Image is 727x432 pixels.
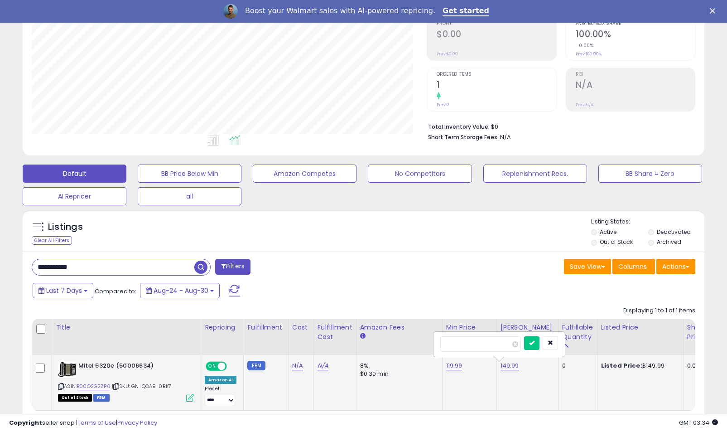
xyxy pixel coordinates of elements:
div: Fulfillment [247,323,284,332]
h2: N/A [576,80,695,92]
img: Profile image for Adrian [223,4,238,19]
div: Preset: [205,386,236,406]
div: Listed Price [601,323,679,332]
label: Active [600,228,616,236]
div: Fulfillable Quantity [562,323,593,342]
button: No Competitors [368,165,472,183]
div: Amazon Fees [360,323,438,332]
p: Listing States: [591,218,704,226]
label: Deactivated [657,228,691,236]
span: Compared to: [95,287,136,296]
button: Aug-24 - Aug-30 [140,283,220,298]
div: $0.30 min [360,370,435,378]
img: 41JvVKOrPOL._SL40_.jpg [58,362,76,378]
small: FBM [247,361,265,370]
a: 149.99 [501,361,519,370]
button: Filters [215,259,250,275]
span: Columns [618,262,647,271]
a: Terms of Use [77,418,116,427]
div: seller snap | | [9,419,157,427]
span: 2025-09-10 03:34 GMT [679,418,718,427]
span: ON [207,363,218,370]
strong: Copyright [9,418,42,427]
a: Privacy Policy [117,418,157,427]
span: | SKU: GN-QOA9-0RK7 [112,383,171,390]
span: Last 7 Days [46,286,82,295]
span: Profit [437,21,556,26]
div: Amazon AI [205,376,236,384]
button: Last 7 Days [33,283,93,298]
button: BB Share = Zero [598,165,702,183]
button: all [138,187,241,205]
span: Aug-24 - Aug-30 [154,286,208,295]
div: Boost your Walmart sales with AI-powered repricing. [245,6,435,15]
b: Mitel 5320e (50006634) [78,362,188,373]
div: $149.99 [601,362,676,370]
span: Ordered Items [437,72,556,77]
a: N/A [292,361,303,370]
small: Prev: N/A [576,102,593,107]
button: Save View [564,259,611,274]
div: 8% [360,362,435,370]
a: B00O2G2ZP6 [77,383,111,390]
span: OFF [226,363,240,370]
div: 0 [562,362,590,370]
b: Listed Price: [601,361,642,370]
div: Min Price [446,323,493,332]
div: 0.00 [687,362,702,370]
h2: 100.00% [576,29,695,41]
button: BB Price Below Min [138,165,241,183]
span: ROI [576,72,695,77]
h2: 1 [437,80,556,92]
div: Displaying 1 to 1 of 1 items [623,306,695,315]
small: Prev: $0.00 [437,51,458,57]
div: ASIN: [58,362,194,401]
span: N/A [500,133,511,141]
small: Amazon Fees. [360,332,366,340]
label: Out of Stock [600,238,633,246]
div: Title [56,323,197,332]
button: Actions [656,259,695,274]
small: 0.00% [576,42,594,49]
label: Archived [657,238,681,246]
button: AI Repricer [23,187,126,205]
div: Close [710,8,719,14]
h5: Listings [48,221,83,233]
div: Cost [292,323,310,332]
div: Repricing [205,323,240,332]
a: 119.99 [446,361,462,370]
small: Prev: 100.00% [576,51,602,57]
span: Avg. Buybox Share [576,21,695,26]
div: Ship Price [687,323,705,342]
button: Columns [612,259,655,274]
span: All listings that are currently out of stock and unavailable for purchase on Amazon [58,394,92,402]
h2: $0.00 [437,29,556,41]
span: FBM [93,394,110,402]
b: Total Inventory Value: [428,123,490,131]
button: Amazon Competes [253,165,356,183]
div: Clear All Filters [32,236,72,245]
a: N/A [318,361,328,370]
button: Replenishment Recs. [483,165,587,183]
div: Fulfillment Cost [318,323,352,342]
div: [PERSON_NAME] [501,323,554,332]
li: $0 [428,121,688,131]
a: Get started [443,6,489,16]
button: Default [23,165,126,183]
b: Short Term Storage Fees: [428,133,499,141]
small: Prev: 0 [437,102,449,107]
